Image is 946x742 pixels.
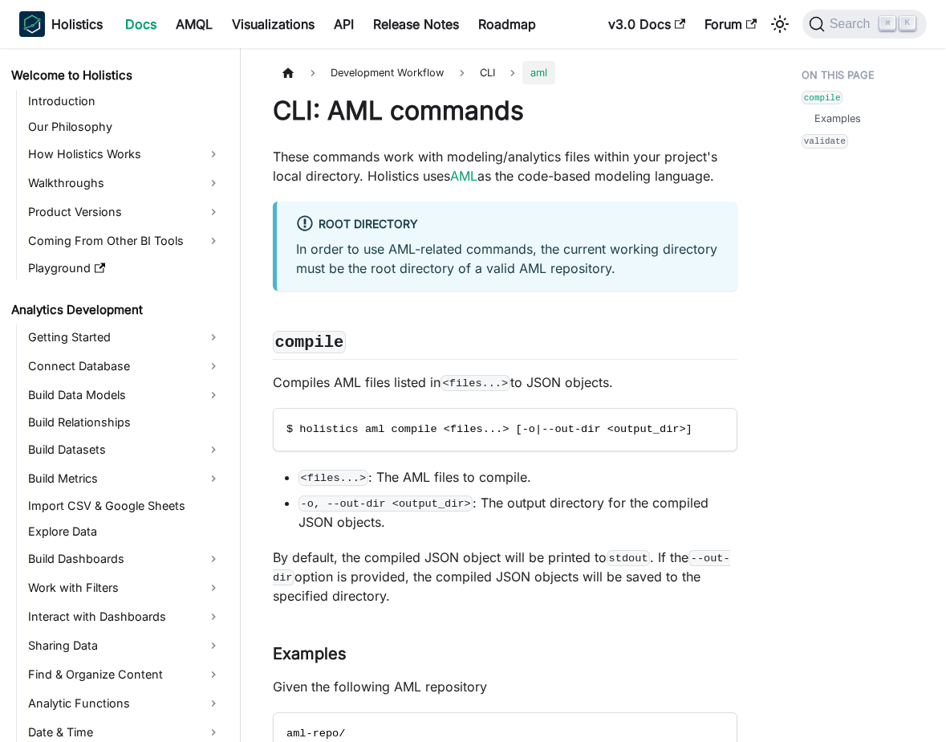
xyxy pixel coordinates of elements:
a: CLI [472,61,503,84]
a: Analytic Functions [23,691,226,716]
button: Search (Command+K) [802,10,927,39]
a: Explore Data [23,520,226,543]
a: Analytics Development [6,299,226,321]
a: API [324,11,363,37]
a: Build Dashboards [23,546,226,572]
a: Build Data Models [23,382,226,408]
a: Coming From Other BI Tools [23,228,226,254]
a: Welcome to Holistics [6,64,226,87]
p: Given the following AML repository [273,677,737,696]
p: By default, the compiled JSON object will be printed to . If the option is provided, the compiled... [273,548,737,605]
a: Playground [23,257,226,279]
a: v3.0 Docs [599,11,695,37]
span: Search [825,17,880,31]
a: Our Philosophy [23,116,226,138]
a: Getting Started [23,324,226,350]
kbd: ⌘ [879,16,895,31]
a: Build Relationships [23,411,226,434]
kbd: K [899,16,916,31]
b: Holistics [51,14,103,34]
li: : The output directory for the compiled JSON objects. [298,493,737,532]
a: Find & Organize Content [23,662,226,687]
code: compile [802,91,842,104]
img: Holistics [19,11,45,37]
li: : The AML files to compile. [298,467,737,487]
a: validate [802,133,847,149]
a: Build Datasets [23,437,226,463]
a: Visualizations [222,11,324,37]
code: --out-dir [273,550,730,585]
span: CLI [480,67,495,79]
a: Home page [273,61,303,84]
code: <files...> [441,375,510,391]
a: Examples [814,111,861,126]
a: How Holistics Works [23,141,226,167]
code: validate [802,134,847,148]
a: Build Metrics [23,466,226,491]
code: stdout [607,550,650,566]
span: aml-repo/ [286,728,345,740]
p: In order to use AML-related commands, the current working directory must be the root directory of... [296,239,718,278]
a: Introduction [23,90,226,112]
div: Root Directory [296,214,718,235]
a: Import CSV & Google Sheets [23,495,226,517]
a: Docs [116,11,166,37]
nav: Breadcrumbs [273,61,737,84]
code: <files...> [298,470,368,486]
a: compile [802,89,842,104]
a: HolisticsHolistics [19,11,103,37]
span: $ holistics aml compile <files...> [-o|--out-dir <output_dir>] [286,423,692,435]
span: aml [522,61,555,84]
h1: CLI: AML commands [273,95,737,127]
a: Roadmap [469,11,546,37]
a: Release Notes [363,11,469,37]
a: AML [450,168,477,184]
code: compile [273,331,346,353]
a: Work with Filters [23,575,226,601]
a: Interact with Dashboards [23,604,226,630]
a: Sharing Data [23,633,226,658]
p: Compiles AML files listed in to JSON objects. [273,373,737,392]
code: -o, --out-dir <output_dir> [298,495,473,512]
a: Walkthroughs [23,170,226,196]
span: Development Workflow [323,61,452,84]
a: Connect Database [23,353,226,379]
button: Switch between dark and light mode (currently light mode) [767,11,793,37]
a: Forum [695,11,766,37]
a: Product Versions [23,199,226,225]
h3: Examples [273,644,737,664]
p: These commands work with modeling/analytics files within your project's local directory. Holistic... [273,147,737,185]
a: AMQL [166,11,222,37]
